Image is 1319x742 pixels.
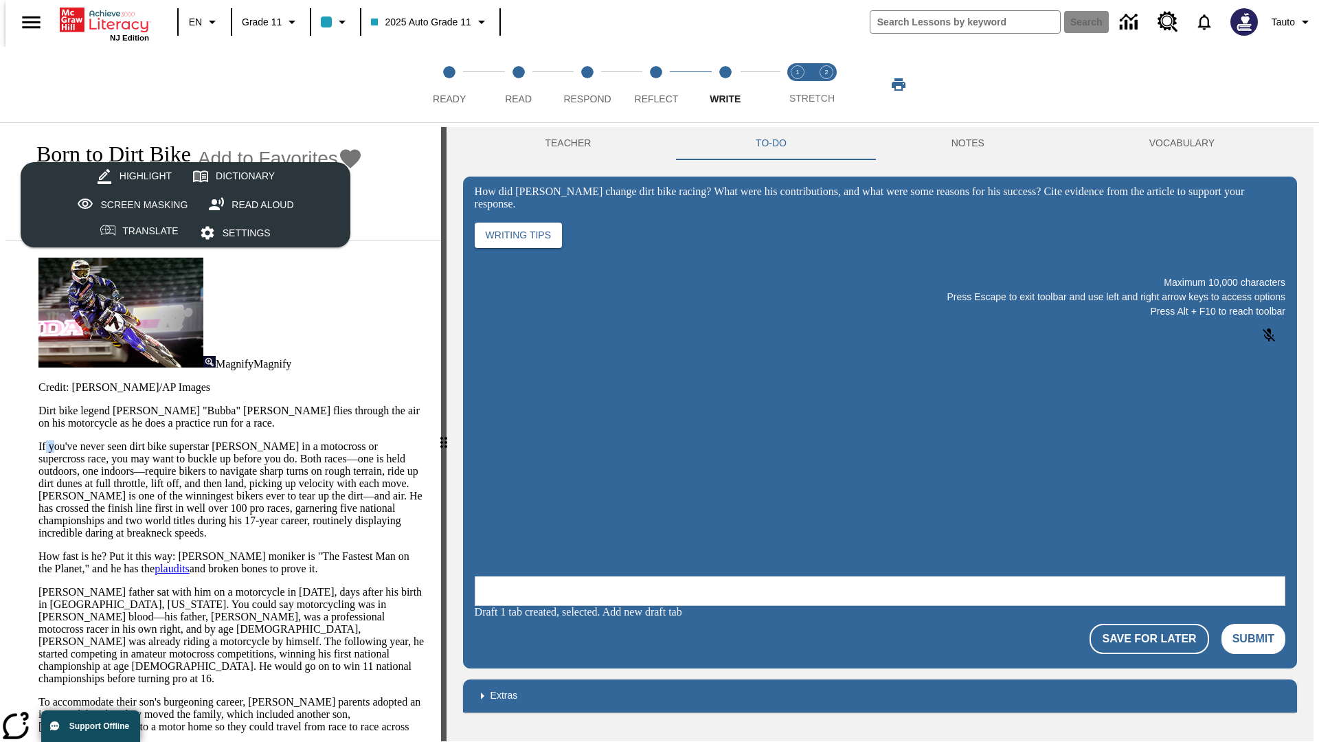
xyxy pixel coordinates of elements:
[67,190,198,219] button: Screen Masking
[120,168,172,185] div: Highlight
[365,10,495,34] button: Class: 2025 Auto Grade 11, Select your class
[870,11,1060,33] input: search field
[100,196,188,214] div: Screen Masking
[877,72,921,97] button: Print
[5,127,441,734] div: reading
[189,15,202,30] span: EN
[673,127,869,160] button: TO-DO
[1067,127,1297,160] button: VOCABULARY
[447,127,1314,741] div: activity
[198,190,304,219] button: Read Aloud
[1221,624,1285,654] button: Submit
[236,10,306,34] button: Grade: Grade 11, Select a grade
[38,440,425,539] p: If you've never seen dirt bike superstar [PERSON_NAME] in a motocross or supercross race, you may...
[21,162,350,248] div: split button
[38,258,203,368] img: Motocross racer James Stewart flies through the air on his dirt bike.
[216,168,275,185] div: Dictionary
[1090,624,1208,654] button: Save For Later
[223,225,271,242] div: Settings
[475,290,1285,304] p: Press Escape to exit toolbar and use left and right arrow keys to access options
[563,93,611,104] span: Respond
[41,710,140,742] button: Support Offline
[635,93,679,104] span: Reflect
[1252,319,1285,352] button: Click to activate and allow voice recognition
[1272,15,1295,30] span: Tauto
[183,10,227,34] button: Language: EN, Select a language
[11,2,52,43] button: Open side menu
[69,721,129,731] span: Support Offline
[807,47,846,122] button: Stretch Respond step 2 of 2
[505,93,532,104] span: Read
[110,34,149,42] span: NJ Edition
[478,47,558,122] button: Read step 2 of 5
[90,219,188,243] button: Translate
[778,47,818,122] button: Stretch Read step 1 of 2
[232,196,293,214] div: Read Aloud
[491,688,518,703] p: Extras
[441,127,447,741] div: Press Enter or Spacebar and then press right and left arrow keys to move the slider
[38,550,425,575] p: How fast is he? Put it this way: [PERSON_NAME] moniker is "The Fastest Man on the Planet," and he...
[1222,4,1266,40] button: Select a new avatar
[371,15,471,30] span: 2025 Auto Grade 11
[5,11,201,23] body: How did Stewart change dirt bike racing? What were his contributions, and what were some reasons ...
[475,304,1285,319] p: Press Alt + F10 to reach toolbar
[789,93,835,104] span: STRETCH
[463,127,674,160] button: Teacher
[38,381,425,394] p: Credit: [PERSON_NAME]/AP Images
[1266,10,1319,34] button: Profile/Settings
[38,405,425,429] p: Dirt bike legend [PERSON_NAME] "Bubba" [PERSON_NAME] flies through the air on his motorcycle as h...
[463,127,1297,160] div: Instructional Panel Tabs
[433,93,466,104] span: Ready
[710,93,741,104] span: Write
[60,5,149,42] div: Home
[475,606,1285,618] div: Draft 1 tab created, selected. Add new draft tab
[475,223,562,248] button: Writing Tips
[203,356,216,368] img: Magnify
[155,563,190,574] a: plaudits
[686,47,765,122] button: Write step 5 of 5
[475,276,1285,290] p: Maximum 10,000 characters
[475,185,1285,210] div: How did [PERSON_NAME] change dirt bike racing? What were his contributions, and what were some re...
[38,586,425,685] p: [PERSON_NAME] father sat with him on a motorcycle in [DATE], days after his birth in [GEOGRAPHIC_...
[100,225,115,236] img: translateIcon.svg
[1230,8,1258,36] img: Avatar
[824,69,828,76] text: 2
[22,142,191,167] h1: Born to Dirt Bike
[1149,3,1186,41] a: Resource Center, Will open in new tab
[253,358,291,370] span: Magnify
[189,219,281,248] button: Settings
[198,148,338,170] span: Add to Favorites
[548,47,627,122] button: Respond step 3 of 5
[122,223,178,240] div: Translate
[409,47,489,122] button: Ready step 1 of 5
[216,358,253,370] span: Magnify
[463,679,1297,712] div: Extras
[1186,4,1222,40] a: Notifications
[315,10,356,34] button: Class color is light blue. Change class color
[869,127,1067,160] button: NOTES
[616,47,696,122] button: Reflect step 4 of 5
[796,69,799,76] text: 1
[242,15,282,30] span: Grade 11
[198,146,363,170] button: Add to Favorites - Born to Dirt Bike
[86,162,182,191] button: Highlight
[182,162,285,191] button: Dictionary
[1112,3,1149,41] a: Data Center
